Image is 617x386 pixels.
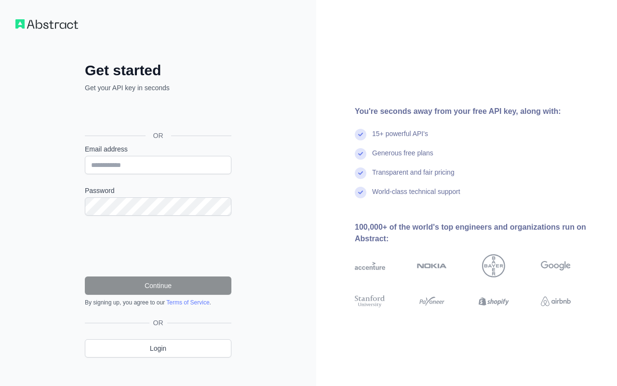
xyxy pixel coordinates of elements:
[355,221,602,245] div: 100,000+ of the world's top engineers and organizations run on Abstract:
[417,294,447,309] img: payoneer
[417,254,447,277] img: nokia
[372,148,433,167] div: Generous free plans
[166,299,209,306] a: Terms of Service
[85,186,231,195] label: Password
[15,19,78,29] img: Workflow
[80,103,234,124] iframe: Sign in with Google Button
[85,62,231,79] h2: Get started
[355,106,602,117] div: You're seconds away from your free API key, along with:
[355,129,366,140] img: check mark
[355,294,385,309] img: stanford university
[355,254,385,277] img: accenture
[85,103,229,124] div: Sign in with Google. Opens in new tab
[85,299,231,306] div: By signing up, you agree to our .
[482,254,505,277] img: bayer
[85,83,231,93] p: Get your API key in seconds
[85,339,231,358] a: Login
[149,318,167,328] span: OR
[85,276,231,295] button: Continue
[372,187,460,206] div: World-class technical support
[85,144,231,154] label: Email address
[146,131,171,140] span: OR
[372,167,455,187] div: Transparent and fair pricing
[355,148,366,160] img: check mark
[541,294,571,309] img: airbnb
[541,254,571,277] img: google
[372,129,428,148] div: 15+ powerful API's
[355,167,366,179] img: check mark
[85,227,231,265] iframe: reCAPTCHA
[355,187,366,198] img: check mark
[479,294,509,309] img: shopify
